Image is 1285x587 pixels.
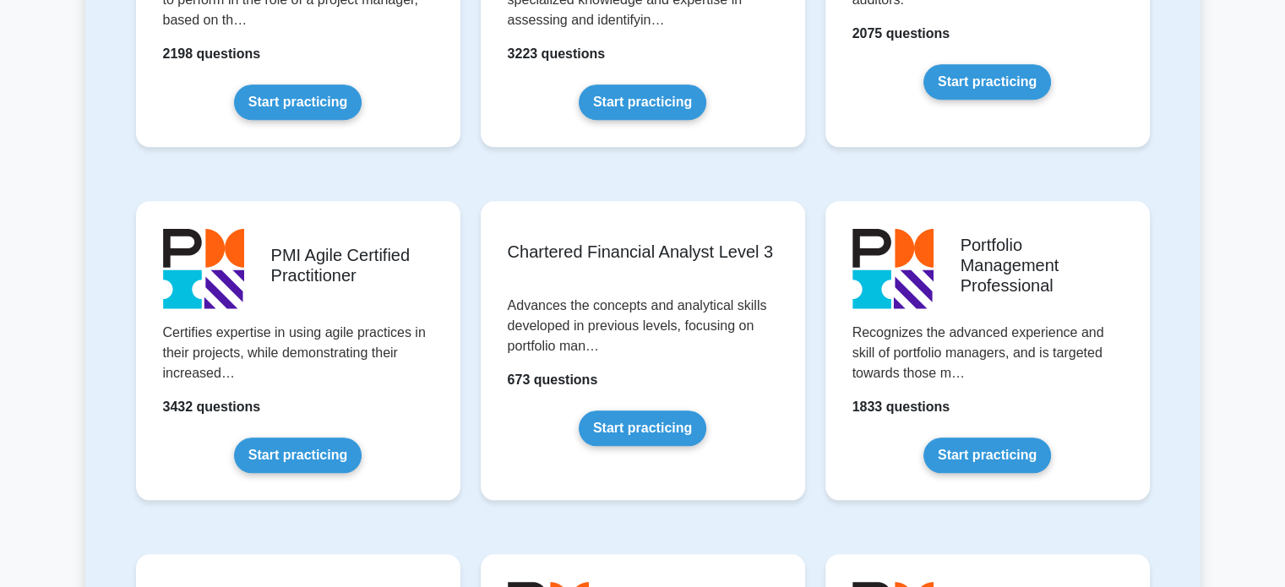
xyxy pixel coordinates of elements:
[923,438,1051,473] a: Start practicing
[579,410,706,446] a: Start practicing
[234,438,362,473] a: Start practicing
[234,84,362,120] a: Start practicing
[579,84,706,120] a: Start practicing
[923,64,1051,100] a: Start practicing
